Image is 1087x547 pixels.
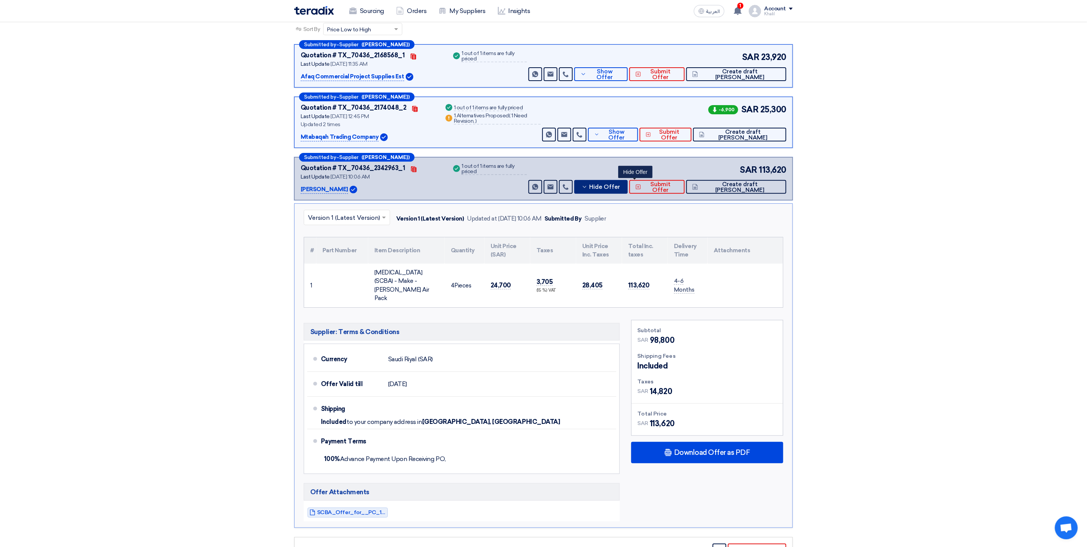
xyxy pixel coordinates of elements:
span: ( [509,112,510,119]
th: Unit Price (SAR) [484,237,530,264]
span: SAR [742,51,760,63]
strong: 100% [324,455,340,463]
div: (15 %) VAT [536,287,570,294]
div: 1 out of 1 items are fully priced [454,105,523,111]
th: Item Description [368,237,445,264]
span: 113,620 [650,418,675,429]
span: Create draft [PERSON_NAME] [700,69,780,80]
span: Submit Offer [643,182,679,193]
span: Submitted by [304,155,336,160]
span: -6,900 [708,105,738,114]
button: Submit Offer [640,128,692,141]
b: ([PERSON_NAME]) [361,94,410,99]
button: Show Offer [588,128,638,141]
a: Open chat [1055,516,1078,539]
span: Submit Offer [653,129,685,141]
span: Submit Offer [643,69,679,80]
span: Last Update [301,174,330,180]
div: Saudi Riyal (SAR) [388,352,433,367]
th: # [304,237,316,264]
div: Currency [321,350,382,368]
button: العربية [694,5,724,17]
span: Supplier [339,42,358,47]
span: 4 [451,282,455,289]
div: 1 out of 1 items are fully priced [462,164,526,175]
b: ([PERSON_NAME]) [361,155,410,160]
div: Updated 2 times [301,120,435,128]
span: 24,700 [491,281,511,289]
span: 4-6 Months [674,278,695,294]
span: SAR [638,419,649,427]
div: Offer Valid till [321,375,382,393]
span: 1 [737,3,744,9]
span: SCBA_Offer_for__PC_1756364476171.pdf [317,510,386,515]
p: Afaq Commercial Project Supplies Est [301,72,404,81]
h5: Supplier: Terms & Conditions [304,323,620,341]
div: Taxes [638,378,777,386]
span: Show Offer [588,69,622,80]
div: Submitted By [544,214,582,223]
a: My Suppliers [433,3,491,19]
span: Last Update [301,61,330,67]
div: Quotation # TX_70436_2168568_1 [301,51,405,60]
div: Shipping Fees [638,352,777,360]
span: SAR [638,387,649,395]
span: SAR [740,164,758,176]
div: Supplier [585,214,606,223]
span: 113,620 [759,164,786,176]
span: العربية [706,9,720,14]
th: Total Inc. taxes [622,237,668,264]
span: Submitted by [304,42,336,47]
img: profile_test.png [749,5,761,17]
th: Quantity [445,237,484,264]
div: – [299,93,415,101]
b: ([PERSON_NAME]) [361,42,410,47]
span: [DATE] [388,380,407,388]
span: 1 Need Revision, [454,112,527,124]
span: 14,820 [650,386,672,397]
h5: Offer Attachments [304,483,620,501]
div: Version 1 (Latest Version) [396,214,464,223]
a: Orders [390,3,433,19]
span: Sort By [303,25,320,33]
div: Payment Terms [321,432,607,451]
span: 3,705 [536,278,553,286]
span: SAR [638,336,649,344]
a: Insights [492,3,536,19]
span: 23,920 [761,51,786,63]
button: Submit Offer [629,67,685,81]
img: Verified Account [380,133,388,141]
td: Pieces [445,264,484,307]
div: Hide Offer [618,166,653,178]
div: Quotation # TX_70436_2342963_1 [301,164,405,173]
div: 1 out of 1 items are fully priced [462,51,526,62]
div: Total Price [638,410,777,418]
span: Show Offer [601,129,632,141]
span: Create draft [PERSON_NAME] [700,182,780,193]
div: Quotation # TX_70436_2174048_2 [301,103,407,112]
div: Account [764,6,786,12]
span: Advance Payment Upon Receiving PO, [324,455,446,463]
th: Part Number [316,237,368,264]
span: [DATE] 11:35 AM [330,61,368,67]
button: Show Offer [574,67,628,81]
div: Shipping [321,400,382,418]
span: 28,405 [582,281,603,289]
span: Price Low to High [327,26,371,34]
span: Last Update [301,113,330,120]
p: [PERSON_NAME] [301,185,348,194]
span: Supplier [339,94,358,99]
span: 25,300 [760,103,786,116]
span: 98,800 [650,334,674,346]
td: 1 [304,264,316,307]
span: 113,620 [628,281,650,289]
span: [DATE] 12:45 PM [330,113,369,120]
span: to your company address in [347,418,422,426]
span: Hide Offer [590,184,620,190]
button: Hide Offer [574,180,628,194]
th: Taxes [530,237,576,264]
th: Delivery Time [668,237,708,264]
div: – [299,40,415,49]
span: Supplier [339,155,358,160]
span: SAR [741,103,759,116]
